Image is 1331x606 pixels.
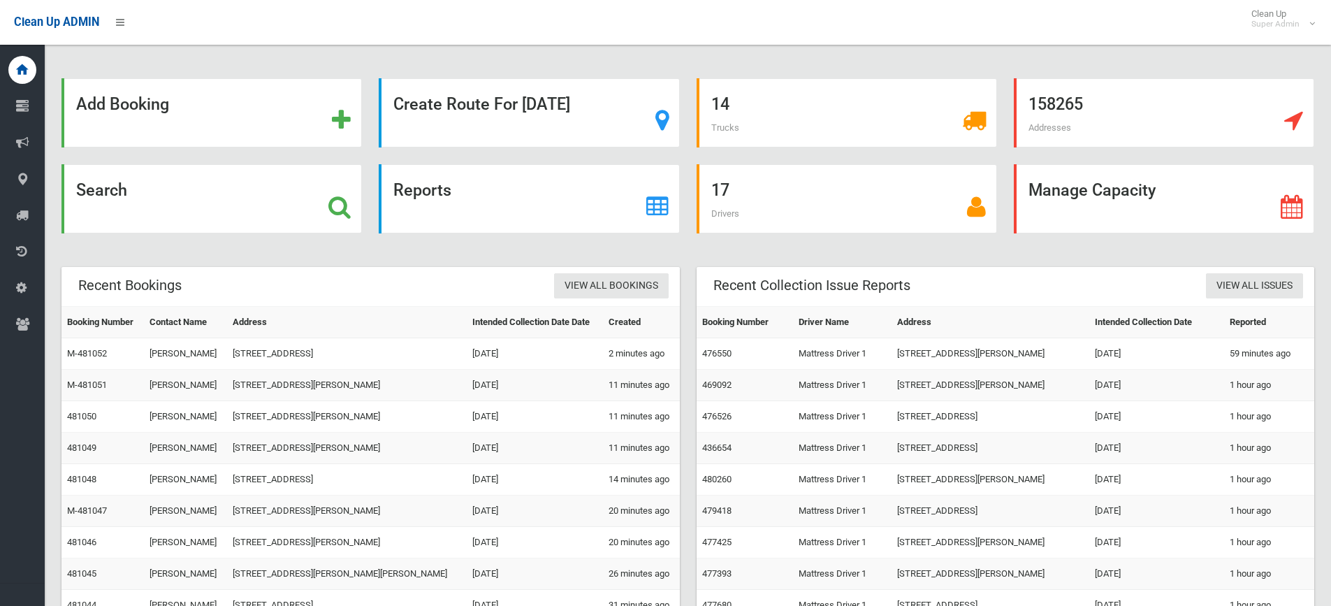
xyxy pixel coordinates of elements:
td: Mattress Driver 1 [793,370,892,401]
td: 11 minutes ago [603,433,679,464]
span: Addresses [1028,122,1071,133]
td: 1 hour ago [1224,433,1314,464]
span: Clean Up [1244,8,1314,29]
a: View All Bookings [554,273,669,299]
a: 481045 [67,568,96,579]
td: [PERSON_NAME] [144,401,227,433]
a: 436654 [702,442,732,453]
td: Mattress Driver 1 [793,558,892,590]
a: 469092 [702,380,732,390]
th: Reported [1224,307,1314,338]
td: [DATE] [1089,496,1224,527]
td: [DATE] [1089,433,1224,464]
th: Booking Number [61,307,144,338]
a: 481046 [67,537,96,547]
td: Mattress Driver 1 [793,338,892,370]
a: 480260 [702,474,732,484]
a: M-481052 [67,348,107,359]
strong: Manage Capacity [1028,180,1156,200]
a: 479418 [702,505,732,516]
td: 1 hour ago [1224,527,1314,558]
th: Address [892,307,1089,338]
span: Drivers [711,208,739,219]
td: [DATE] [467,370,603,401]
td: [PERSON_NAME] [144,370,227,401]
td: [STREET_ADDRESS][PERSON_NAME] [227,496,467,527]
td: [DATE] [1089,527,1224,558]
strong: 158265 [1028,94,1083,114]
td: [STREET_ADDRESS] [892,496,1089,527]
td: Mattress Driver 1 [793,401,892,433]
td: [DATE] [467,558,603,590]
a: Create Route For [DATE] [379,78,679,147]
td: 59 minutes ago [1224,338,1314,370]
td: [DATE] [1089,558,1224,590]
td: [DATE] [1089,370,1224,401]
td: Mattress Driver 1 [793,527,892,558]
td: 20 minutes ago [603,496,679,527]
td: 11 minutes ago [603,401,679,433]
th: Intended Collection Date [1089,307,1224,338]
a: View All Issues [1206,273,1303,299]
th: Created [603,307,679,338]
th: Address [227,307,467,338]
a: 477393 [702,568,732,579]
td: [DATE] [467,496,603,527]
td: [PERSON_NAME] [144,558,227,590]
header: Recent Collection Issue Reports [697,272,927,299]
td: [DATE] [1089,464,1224,496]
td: [DATE] [467,433,603,464]
td: 26 minutes ago [603,558,679,590]
td: [STREET_ADDRESS] [892,401,1089,433]
a: M-481047 [67,505,107,516]
td: [STREET_ADDRESS][PERSON_NAME] [892,370,1089,401]
th: Driver Name [793,307,892,338]
td: 1 hour ago [1224,464,1314,496]
td: [STREET_ADDRESS] [227,338,467,370]
td: 11 minutes ago [603,370,679,401]
td: [STREET_ADDRESS][PERSON_NAME] [227,370,467,401]
span: Clean Up ADMIN [14,15,99,29]
a: Reports [379,164,679,233]
strong: 17 [711,180,729,200]
strong: Create Route For [DATE] [393,94,570,114]
a: 481050 [67,411,96,421]
td: [DATE] [467,464,603,496]
a: 481048 [67,474,96,484]
td: 1 hour ago [1224,401,1314,433]
td: [STREET_ADDRESS][PERSON_NAME] [892,338,1089,370]
td: [DATE] [467,338,603,370]
a: 481049 [67,442,96,453]
td: 14 minutes ago [603,464,679,496]
td: 1 hour ago [1224,558,1314,590]
td: [PERSON_NAME] [144,433,227,464]
strong: 14 [711,94,729,114]
td: [STREET_ADDRESS][PERSON_NAME] [227,401,467,433]
td: Mattress Driver 1 [793,464,892,496]
td: [DATE] [467,527,603,558]
th: Intended Collection Date Date [467,307,603,338]
td: [PERSON_NAME] [144,464,227,496]
a: 158265 Addresses [1014,78,1314,147]
td: [DATE] [467,401,603,433]
td: [PERSON_NAME] [144,527,227,558]
td: [PERSON_NAME] [144,496,227,527]
strong: Add Booking [76,94,169,114]
td: [STREET_ADDRESS][PERSON_NAME] [892,527,1089,558]
a: 17 Drivers [697,164,997,233]
td: [STREET_ADDRESS] [892,433,1089,464]
td: [STREET_ADDRESS][PERSON_NAME] [892,464,1089,496]
td: [DATE] [1089,338,1224,370]
td: Mattress Driver 1 [793,433,892,464]
td: [STREET_ADDRESS][PERSON_NAME] [892,558,1089,590]
td: [DATE] [1089,401,1224,433]
a: 476526 [702,411,732,421]
small: Super Admin [1251,19,1300,29]
td: [STREET_ADDRESS][PERSON_NAME][PERSON_NAME] [227,558,467,590]
strong: Reports [393,180,451,200]
td: 2 minutes ago [603,338,679,370]
td: [PERSON_NAME] [144,338,227,370]
td: [STREET_ADDRESS][PERSON_NAME] [227,433,467,464]
a: M-481051 [67,380,107,390]
td: [STREET_ADDRESS] [227,464,467,496]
